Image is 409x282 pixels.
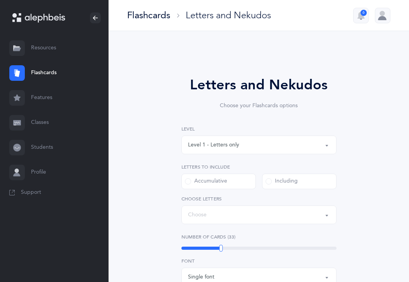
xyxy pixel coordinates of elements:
label: Choose letters [181,195,337,202]
div: 6 [361,10,367,16]
div: Single font [188,273,214,281]
div: Letters and Nekudos [186,9,271,22]
div: Choose [188,211,207,219]
label: Font [181,258,337,265]
label: Letters to include [181,164,337,171]
label: Number of Cards (33) [181,233,337,240]
label: Level [181,125,337,132]
button: Level 1 - Letters only [181,136,337,154]
span: Support [21,189,41,197]
div: Accumulative [185,178,227,185]
button: Choose [181,205,337,224]
div: Choose your Flashcards options [160,102,358,110]
div: Flashcards [127,9,170,22]
div: Including [266,178,298,185]
button: 6 [353,8,369,23]
div: Level 1 - Letters only [188,141,239,149]
div: Letters and Nekudos [160,75,358,96]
